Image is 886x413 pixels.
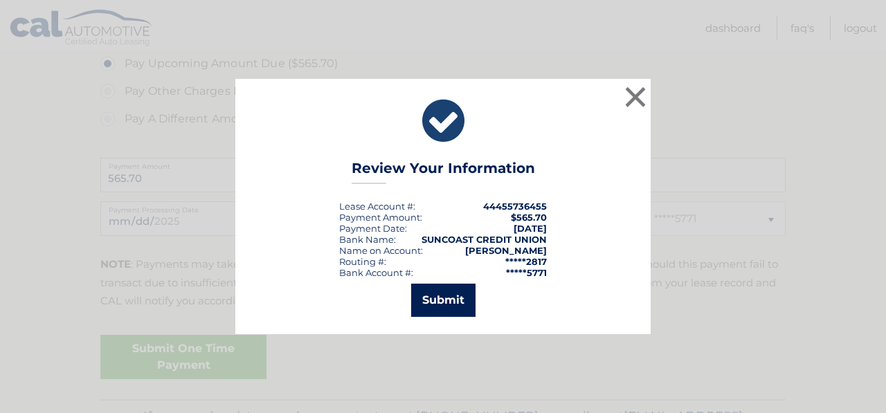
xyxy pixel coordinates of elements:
button: × [622,83,649,111]
h3: Review Your Information [352,160,535,184]
strong: [PERSON_NAME] [465,245,547,256]
div: : [339,223,407,234]
div: Routing #: [339,256,386,267]
div: Name on Account: [339,245,423,256]
div: Payment Amount: [339,212,422,223]
div: Bank Name: [339,234,396,245]
div: Bank Account #: [339,267,413,278]
span: Payment Date [339,223,405,234]
span: [DATE] [514,223,547,234]
strong: SUNCOAST CREDIT UNION [422,234,547,245]
button: Submit [411,284,476,317]
strong: 44455736455 [483,201,547,212]
span: $565.70 [511,212,547,223]
div: Lease Account #: [339,201,415,212]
